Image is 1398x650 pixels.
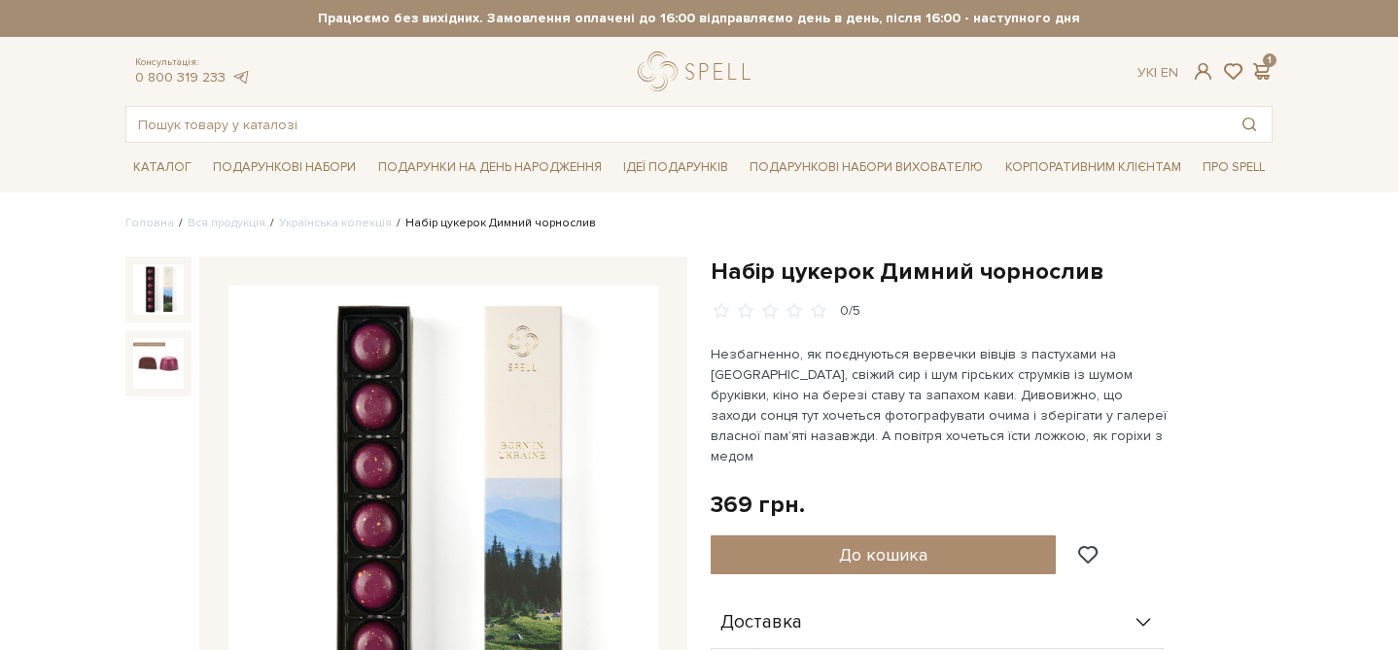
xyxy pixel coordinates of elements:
[1137,64,1178,82] div: Ук
[1195,153,1273,183] a: Про Spell
[997,151,1189,184] a: Корпоративним клієнтам
[720,614,802,632] span: Доставка
[1161,64,1178,81] a: En
[135,69,226,86] a: 0 800 319 233
[135,56,250,69] span: Консультація:
[392,215,596,232] li: Набір цукерок Димний чорнослив
[615,153,736,183] a: Ідеї подарунків
[1154,64,1157,81] span: |
[638,51,759,91] a: logo
[133,338,184,389] img: Набір цукерок Димний чорнослив
[125,216,174,230] a: Головна
[1227,107,1272,142] button: Пошук товару у каталозі
[205,153,364,183] a: Подарункові набори
[711,257,1273,287] h1: Набір цукерок Димний чорнослив
[840,302,860,321] div: 0/5
[711,535,1056,574] button: До кошика
[742,151,991,184] a: Подарункові набори вихователю
[125,10,1273,27] strong: Працюємо без вихідних. Замовлення оплачені до 16:00 відправляємо день в день, після 16:00 - насту...
[839,544,927,565] span: До кошика
[711,490,805,520] div: 369 грн.
[711,344,1167,466] p: Незбагненно, як поєднуються вервечки вівців з пастухами на [GEOGRAPHIC_DATA], свіжий сир і шум гі...
[125,153,199,183] a: Каталог
[370,153,610,183] a: Подарунки на День народження
[126,107,1227,142] input: Пошук товару у каталозі
[230,69,250,86] a: telegram
[279,216,392,230] a: Українська колекція
[133,264,184,315] img: Набір цукерок Димний чорнослив
[188,216,265,230] a: Вся продукція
